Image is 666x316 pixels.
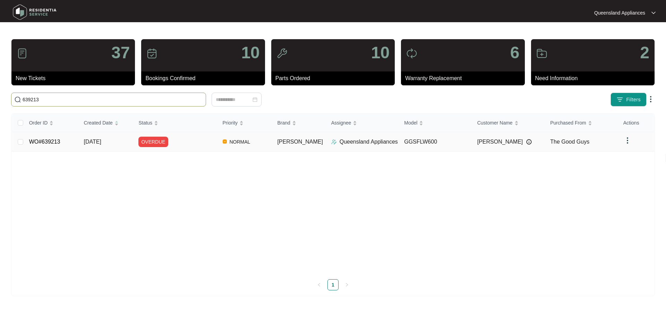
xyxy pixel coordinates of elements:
button: right [341,279,352,290]
span: OVERDUE [138,137,168,147]
img: Assigner Icon [331,139,337,145]
p: Bookings Confirmed [145,74,265,83]
th: Actions [618,114,654,132]
img: residentia service logo [10,2,59,23]
a: WO#639213 [29,139,60,145]
p: 37 [111,44,130,61]
button: filter iconFilters [610,93,647,106]
button: left [314,279,325,290]
p: 6 [510,44,520,61]
th: Customer Name [472,114,545,132]
td: GGSFLW600 [399,132,472,152]
img: search-icon [14,96,21,103]
li: Next Page [341,279,352,290]
img: Vercel Logo [223,139,227,144]
img: icon [536,48,547,59]
p: Queensland Appliances [340,138,398,146]
span: Created Date [84,119,113,127]
span: [PERSON_NAME] [277,139,323,145]
span: NORMAL [227,138,253,146]
span: Status [138,119,152,127]
img: dropdown arrow [651,11,656,15]
span: Model [404,119,417,127]
a: 1 [328,280,338,290]
span: [DATE] [84,139,101,145]
span: Assignee [331,119,351,127]
th: Order ID [24,114,78,132]
p: Parts Ordered [275,74,395,83]
th: Status [133,114,217,132]
span: Purchased From [550,119,586,127]
span: Filters [626,96,641,103]
p: 10 [371,44,390,61]
img: icon [406,48,417,59]
p: Queensland Appliances [594,9,645,16]
img: Info icon [526,139,532,145]
img: icon [146,48,157,59]
span: [PERSON_NAME] [477,138,523,146]
span: Order ID [29,119,48,127]
img: icon [17,48,28,59]
img: icon [276,48,288,59]
img: dropdown arrow [647,95,655,103]
li: Previous Page [314,279,325,290]
th: Model [399,114,472,132]
th: Assignee [326,114,399,132]
p: New Tickets [16,74,135,83]
p: 2 [640,44,649,61]
th: Brand [272,114,325,132]
th: Priority [217,114,272,132]
img: filter icon [616,96,623,103]
input: Search by Order Id, Assignee Name, Customer Name, Brand and Model [23,96,203,103]
p: Warranty Replacement [405,74,524,83]
th: Purchased From [545,114,618,132]
span: Brand [277,119,290,127]
span: left [317,283,321,287]
img: dropdown arrow [623,136,632,145]
li: 1 [327,279,339,290]
span: right [345,283,349,287]
p: 10 [241,44,259,61]
span: Customer Name [477,119,513,127]
span: The Good Guys [550,139,589,145]
p: Need Information [535,74,655,83]
span: Priority [223,119,238,127]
